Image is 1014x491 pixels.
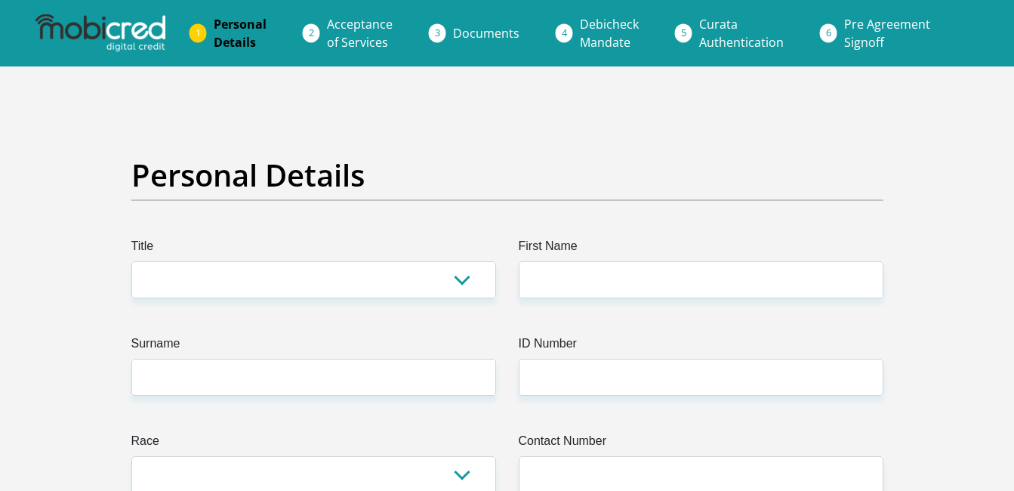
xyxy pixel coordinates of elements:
a: Acceptanceof Services [315,9,405,57]
a: DebicheckMandate [568,9,651,57]
label: Surname [131,335,496,359]
label: First Name [519,237,883,261]
input: First Name [519,261,883,298]
img: mobicred logo [35,14,165,52]
label: ID Number [519,335,883,359]
span: Acceptance of Services [327,16,393,51]
label: Title [131,237,496,261]
label: Race [131,432,496,456]
span: Curata Authentication [699,16,784,51]
span: Documents [453,25,519,42]
a: PersonalDetails [202,9,279,57]
a: CurataAuthentication [687,9,796,57]
a: Documents [441,18,532,48]
h2: Personal Details [131,157,883,193]
input: Surname [131,359,496,396]
span: Personal Details [214,16,267,51]
span: Pre Agreement Signoff [844,16,930,51]
a: Pre AgreementSignoff [832,9,942,57]
input: ID Number [519,359,883,396]
label: Contact Number [519,432,883,456]
span: Debicheck Mandate [580,16,639,51]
